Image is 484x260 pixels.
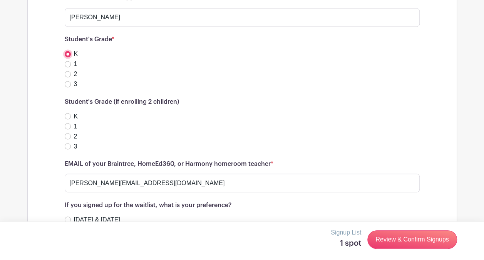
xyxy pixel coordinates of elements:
[65,201,420,209] h6: If you signed up for the waitlist, what is your preference?
[74,49,78,59] label: K
[74,111,78,121] label: K
[74,122,77,131] label: 1
[65,160,420,167] h6: EMAIL of your Braintree, HomeEd360, or Harmony homeroom teacher
[74,59,77,69] label: 1
[74,69,77,79] label: 2
[65,174,420,192] input: Type your answer
[65,8,420,27] input: Type your answer
[367,230,457,249] a: Review & Confirm Signups
[74,142,77,151] label: 3
[65,36,420,43] h6: Student's Grade
[74,132,77,141] label: 2
[74,215,120,224] label: [DATE] & [DATE]
[74,79,77,89] label: 3
[65,98,420,105] h6: Student's Grade (if enrolling 2 children)
[331,239,361,248] h5: 1 spot
[331,228,361,237] p: Signup List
